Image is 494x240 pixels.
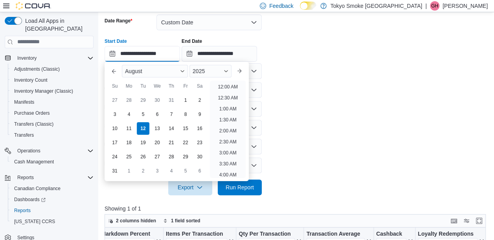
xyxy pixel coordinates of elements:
div: Fr [179,80,192,92]
div: Button. Open the month selector. August is currently selected. [122,65,188,77]
a: Transfers (Classic) [11,119,57,129]
span: Reports [11,206,94,215]
div: day-2 [193,94,206,106]
button: Next month [233,65,246,77]
div: day-16 [193,122,206,135]
span: Adjustments (Classic) [11,64,94,74]
button: Reports [2,172,97,183]
div: day-21 [165,136,178,149]
span: Transfers [11,130,94,140]
button: Open list of options [251,106,257,112]
span: Reports [14,207,31,214]
div: day-22 [179,136,192,149]
div: Mo [123,80,135,92]
button: Enter fullscreen [474,216,484,225]
label: Start Date [105,38,127,44]
div: day-30 [151,94,163,106]
div: Cashback [376,230,406,238]
div: Su [108,80,121,92]
span: Reports [14,173,94,182]
div: day-25 [123,150,135,163]
div: August, 2025 [108,93,207,178]
button: Inventory [14,53,40,63]
span: 2025 [193,68,205,74]
button: Purchase Orders [8,108,97,119]
span: Transfers (Classic) [11,119,94,129]
button: Export [168,180,212,195]
div: day-27 [151,150,163,163]
div: day-15 [179,122,192,135]
button: 1 field sorted [160,216,204,225]
button: Adjustments (Classic) [8,64,97,75]
a: Dashboards [11,195,49,204]
div: Items Per Transaction [166,230,228,238]
button: Display options [462,216,471,225]
div: day-26 [137,150,149,163]
span: Dashboards [11,195,94,204]
div: day-6 [151,108,163,121]
span: Inventory Count [14,77,48,83]
a: Purchase Orders [11,108,53,118]
div: Qty Per Transaction [239,230,295,238]
span: Canadian Compliance [14,185,61,192]
div: day-6 [193,165,206,177]
button: Inventory [2,53,97,64]
label: Date Range [105,18,132,24]
div: day-18 [123,136,135,149]
a: Manifests [11,97,37,107]
button: Cash Management [8,156,97,167]
span: Washington CCRS [11,217,94,226]
div: Markdown Percent [101,230,154,238]
span: Reports [17,174,34,181]
a: Adjustments (Classic) [11,64,63,74]
button: Canadian Compliance [8,183,97,194]
span: Adjustments (Classic) [14,66,60,72]
button: 2 columns hidden [105,216,159,225]
div: day-5 [179,165,192,177]
span: Manifests [14,99,34,105]
span: Inventory Manager (Classic) [11,86,94,96]
button: Inventory Count [8,75,97,86]
span: Inventory Count [11,75,94,85]
div: day-23 [193,136,206,149]
span: Load All Apps in [GEOGRAPHIC_DATA] [22,17,94,33]
input: Dark Mode [300,2,316,10]
span: Operations [14,146,94,156]
div: day-4 [165,165,178,177]
span: GH [431,1,438,11]
span: Inventory Manager (Classic) [14,88,73,94]
div: day-19 [137,136,149,149]
span: Manifests [11,97,94,107]
p: Tokyo Smoke [GEOGRAPHIC_DATA] [331,1,422,11]
div: day-30 [193,150,206,163]
li: 3:00 AM [216,148,240,158]
span: 2 columns hidden [116,218,156,224]
p: | [425,1,427,11]
div: Geoff Hudson [430,1,439,11]
div: Transaction Average [306,230,364,238]
button: Previous Month [108,65,120,77]
span: Cash Management [14,159,54,165]
div: day-7 [165,108,178,121]
button: Open list of options [251,68,257,74]
div: day-27 [108,94,121,106]
li: 4:00 AM [216,170,240,180]
div: Loyalty Redemptions [418,230,478,238]
div: day-4 [123,108,135,121]
span: Export [173,180,208,195]
span: Dashboards [14,196,46,203]
span: Transfers [14,132,34,138]
span: Inventory [14,53,94,63]
button: [US_STATE] CCRS [8,216,97,227]
span: Transfers (Classic) [14,121,53,127]
span: Operations [17,148,40,154]
div: day-31 [165,94,178,106]
span: Cash Management [11,157,94,167]
a: Dashboards [8,194,97,205]
a: [US_STATE] CCRS [11,217,58,226]
a: Canadian Compliance [11,184,64,193]
div: Tu [137,80,149,92]
button: Operations [2,145,97,156]
div: day-14 [165,122,178,135]
span: Feedback [269,2,293,10]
